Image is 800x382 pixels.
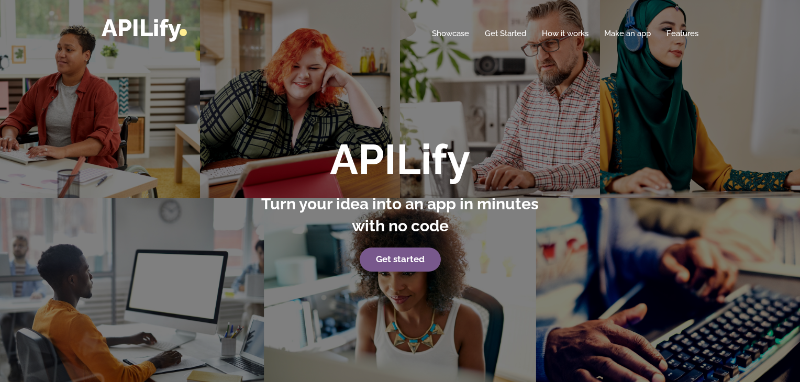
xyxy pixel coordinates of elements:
[485,28,526,39] a: Get Started
[330,135,470,184] strong: APILify
[376,254,425,264] strong: Get started
[432,28,469,39] a: Showcase
[604,28,651,39] a: Make an app
[542,28,588,39] a: How it works
[261,195,539,235] strong: Turn your idea into an app in minutes with no code
[666,28,698,39] a: Features
[360,248,441,272] a: Get started
[102,14,187,42] a: APILify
